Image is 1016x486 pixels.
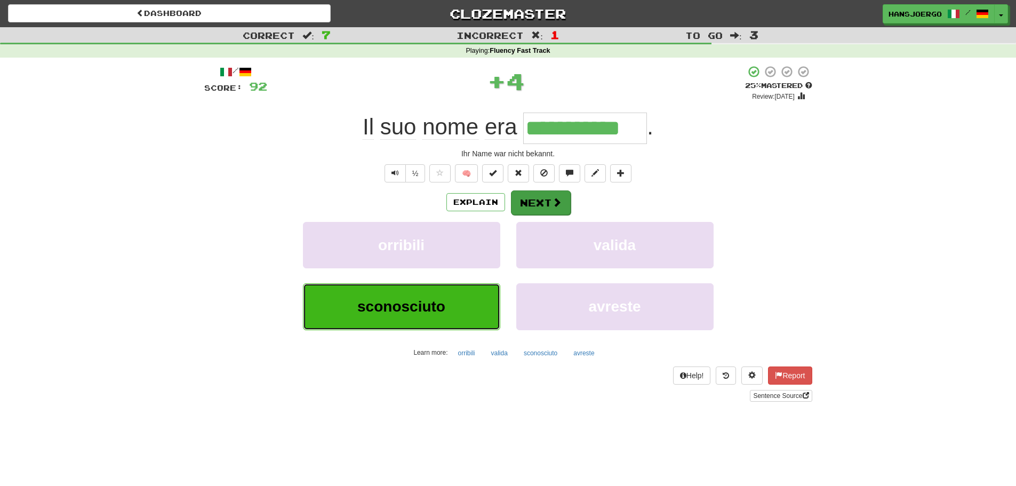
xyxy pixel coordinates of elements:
[673,367,711,385] button: Help!
[363,114,374,140] span: Il
[516,283,714,330] button: avreste
[511,190,571,215] button: Next
[889,9,942,19] span: HansjoergO
[204,148,812,159] div: Ihr Name war nicht bekannt.
[243,30,295,41] span: Correct
[378,237,425,253] span: orribili
[559,164,580,182] button: Discuss sentence (alt+u)
[422,114,478,140] span: nome
[730,31,742,40] span: :
[249,79,267,93] span: 92
[455,164,478,182] button: 🧠
[322,28,331,41] span: 7
[429,164,451,182] button: Favorite sentence (alt+f)
[567,345,600,361] button: avreste
[585,164,606,182] button: Edit sentence (alt+d)
[518,345,563,361] button: sconosciuto
[485,114,517,140] span: era
[303,222,500,268] button: orribili
[516,222,714,268] button: valida
[752,93,795,100] small: Review: [DATE]
[508,164,529,182] button: Reset to 0% Mastered (alt+r)
[357,298,445,315] span: sconosciuto
[490,47,550,54] strong: Fluency Fast Track
[204,65,267,78] div: /
[745,81,812,91] div: Mastered
[482,164,503,182] button: Set this sentence to 100% Mastered (alt+m)
[750,390,812,402] a: Sentence Source
[588,298,641,315] span: avreste
[550,28,559,41] span: 1
[506,68,525,94] span: 4
[749,28,758,41] span: 3
[716,367,736,385] button: Round history (alt+y)
[413,349,447,356] small: Learn more:
[768,367,812,385] button: Report
[531,31,543,40] span: :
[204,83,243,92] span: Score:
[303,283,500,330] button: sconosciuto
[452,345,481,361] button: orribili
[385,164,406,182] button: Play sentence audio (ctl+space)
[745,81,761,90] span: 25 %
[883,4,995,23] a: HansjoergO /
[485,345,514,361] button: valida
[610,164,631,182] button: Add to collection (alt+a)
[647,114,653,139] span: .
[347,4,669,23] a: Clozemaster
[382,164,426,182] div: Text-to-speech controls
[965,9,971,16] span: /
[405,164,426,182] button: ½
[685,30,723,41] span: To go
[302,31,314,40] span: :
[457,30,524,41] span: Incorrect
[8,4,331,22] a: Dashboard
[446,193,505,211] button: Explain
[487,65,506,97] span: +
[380,114,417,140] span: suo
[594,237,636,253] span: valida
[533,164,555,182] button: Ignore sentence (alt+i)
